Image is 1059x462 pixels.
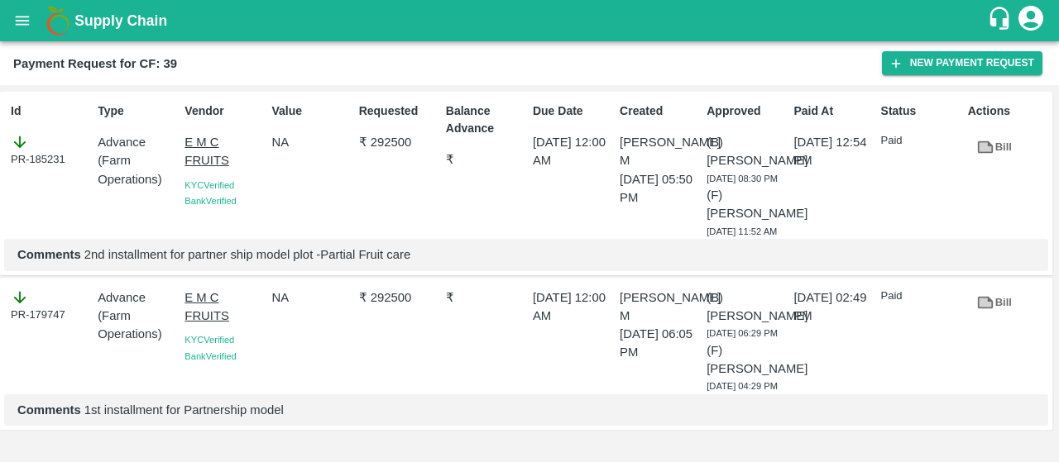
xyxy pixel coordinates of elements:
div: customer-support [987,6,1016,36]
span: Bank Verified [184,351,236,361]
p: 1st installment for Partnership model [17,401,1035,419]
p: Advance [98,288,178,307]
p: 2nd installment for partner ship model plot -Partial Fruit care [17,245,1035,264]
p: (B) [PERSON_NAME] [707,288,787,326]
button: open drawer [3,2,41,40]
b: Comments [17,248,81,261]
p: ( Farm Operations ) [98,151,178,188]
p: [PERSON_NAME] M [620,288,700,326]
div: account of current user [1016,3,1046,38]
button: New Payment Request [882,51,1042,75]
p: [DATE] 06:05 PM [620,325,700,362]
p: Advance [98,133,178,151]
p: ₹ 292500 [359,133,439,151]
b: Comments [17,403,81,417]
p: Paid [881,288,961,304]
p: (B) [PERSON_NAME] [707,133,787,170]
p: [DATE] 05:50 PM [620,170,700,207]
p: ₹ [446,150,526,169]
p: Value [271,102,352,120]
p: Paid At [793,102,874,120]
p: Vendor [184,102,265,120]
b: Supply Chain [74,12,167,29]
p: Paid [881,133,961,149]
p: Requested [359,102,439,120]
span: Bank Verified [184,196,236,206]
p: Balance Advance [446,102,526,137]
span: [DATE] 11:52 AM [707,226,777,236]
p: Approved [707,102,787,120]
p: ₹ 292500 [359,288,439,307]
div: PR-185231 [11,133,91,168]
p: Type [98,102,178,120]
span: [DATE] 08:30 PM [707,174,778,183]
p: [DATE] 12:00 AM [533,288,613,326]
p: Status [881,102,961,120]
p: NA [271,133,352,151]
p: NA [271,288,352,307]
p: Created [620,102,700,120]
p: (F) [PERSON_NAME] [707,341,787,379]
span: [DATE] 04:29 PM [707,381,778,391]
p: (F) [PERSON_NAME] [707,186,787,223]
div: PR-179747 [11,288,91,323]
img: logo [41,4,74,37]
p: E M C FRUITS [184,133,265,170]
p: Id [11,102,91,120]
p: ( Farm Operations ) [98,307,178,344]
p: ₹ [446,288,526,307]
a: Bill [968,133,1021,162]
a: Supply Chain [74,9,987,32]
span: KYC Verified [184,180,234,190]
p: Due Date [533,102,613,120]
p: Actions [968,102,1048,120]
b: Payment Request for CF: 39 [13,57,177,70]
p: [DATE] 12:54 PM [793,133,874,170]
p: [PERSON_NAME] M [620,133,700,170]
span: [DATE] 06:29 PM [707,328,778,338]
p: [DATE] 02:49 PM [793,288,874,326]
p: E M C FRUITS [184,288,265,326]
p: [DATE] 12:00 AM [533,133,613,170]
a: Bill [968,288,1021,317]
span: KYC Verified [184,335,234,345]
